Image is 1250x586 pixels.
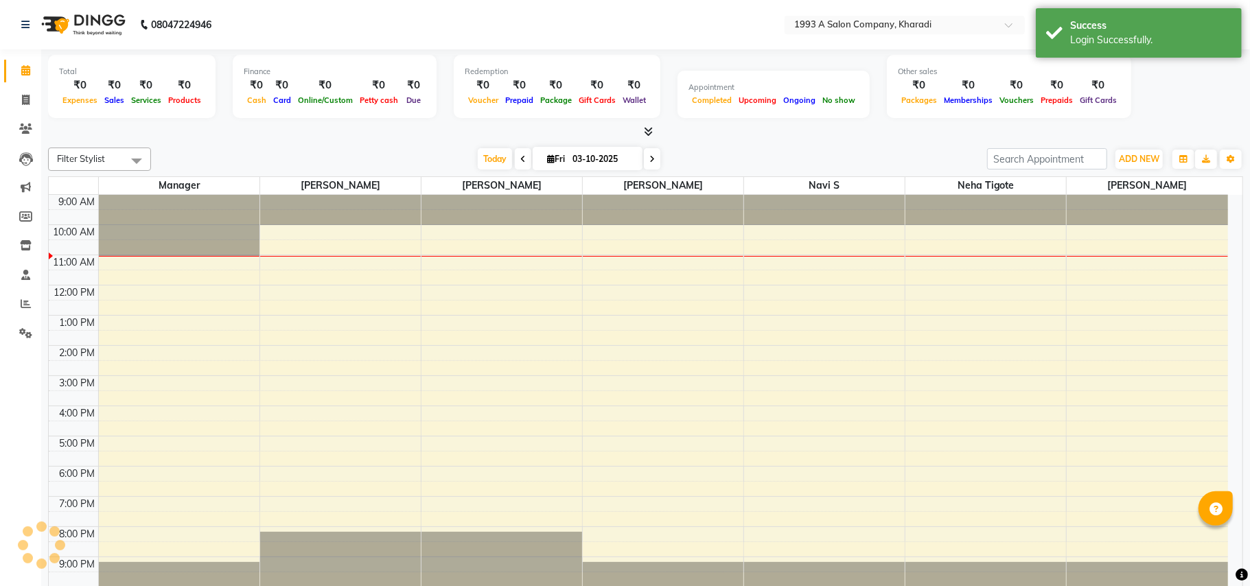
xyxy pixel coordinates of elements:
span: Services [128,95,165,105]
div: ₹0 [356,78,402,93]
div: ₹0 [502,78,537,93]
div: Finance [244,66,426,78]
div: Other sales [898,66,1120,78]
span: Cash [244,95,270,105]
div: 6:00 PM [57,467,98,481]
span: Voucher [465,95,502,105]
span: Prepaid [502,95,537,105]
div: 7:00 PM [57,497,98,511]
span: [PERSON_NAME] [260,177,421,194]
div: ₹0 [537,78,575,93]
div: Total [59,66,205,78]
span: ADD NEW [1119,154,1159,164]
span: Ongoing [780,95,819,105]
div: 12:00 PM [51,285,98,300]
div: ₹0 [1076,78,1120,93]
div: Login Successfully. [1070,33,1231,47]
span: Gift Cards [575,95,619,105]
div: 1:00 PM [57,316,98,330]
div: ₹0 [575,78,619,93]
div: ₹0 [465,78,502,93]
div: 8:00 PM [57,527,98,541]
div: ₹0 [59,78,101,93]
div: Appointment [688,82,859,93]
span: Completed [688,95,735,105]
span: Products [165,95,205,105]
input: 2025-10-03 [568,149,637,169]
div: 9:00 PM [57,557,98,572]
span: Memberships [940,95,996,105]
span: Today [478,148,512,169]
div: 10:00 AM [51,225,98,239]
span: Gift Cards [1076,95,1120,105]
span: Neha Tigote [905,177,1066,194]
button: ADD NEW [1115,150,1163,169]
span: Online/Custom [294,95,356,105]
span: [PERSON_NAME] [1067,177,1228,194]
div: ₹0 [940,78,996,93]
span: Fri [544,154,568,164]
div: 2:00 PM [57,346,98,360]
div: ₹0 [619,78,649,93]
span: [PERSON_NAME] [583,177,743,194]
div: ₹0 [101,78,128,93]
span: Navi S [744,177,905,194]
div: ₹0 [270,78,294,93]
div: ₹0 [996,78,1037,93]
div: 5:00 PM [57,436,98,451]
span: Due [403,95,424,105]
div: ₹0 [898,78,940,93]
span: Petty cash [356,95,402,105]
span: Upcoming [735,95,780,105]
span: Wallet [619,95,649,105]
span: Card [270,95,294,105]
span: Package [537,95,575,105]
input: Search Appointment [987,148,1107,169]
div: Success [1070,19,1231,33]
div: 9:00 AM [56,195,98,209]
span: Vouchers [996,95,1037,105]
span: Filter Stylist [57,153,105,164]
div: ₹0 [1037,78,1076,93]
div: 11:00 AM [51,255,98,270]
span: [PERSON_NAME] [421,177,582,194]
img: logo [35,5,129,44]
div: 4:00 PM [57,406,98,421]
div: 3:00 PM [57,376,98,390]
div: ₹0 [402,78,426,93]
span: Expenses [59,95,101,105]
span: Manager [99,177,259,194]
div: ₹0 [165,78,205,93]
div: ₹0 [294,78,356,93]
span: Packages [898,95,940,105]
div: ₹0 [128,78,165,93]
span: No show [819,95,859,105]
b: 08047224946 [151,5,211,44]
div: ₹0 [244,78,270,93]
div: Redemption [465,66,649,78]
span: Prepaids [1037,95,1076,105]
span: Sales [101,95,128,105]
